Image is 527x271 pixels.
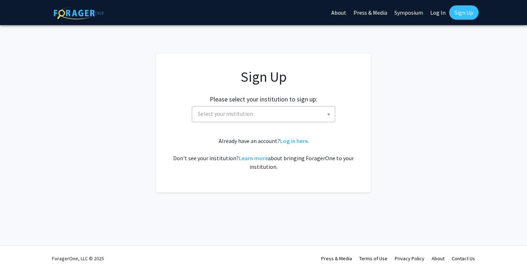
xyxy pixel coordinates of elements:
[452,255,475,262] a: Contact Us
[54,7,104,19] img: ForagerOne Logo
[170,137,357,171] div: Already have an account? . Don't see your institution? about bringing ForagerOne to your institut...
[321,255,352,262] a: Press & Media
[449,5,479,20] a: Sign Up
[280,137,308,144] a: Log in here
[359,255,388,262] a: Terms of Use
[239,154,268,162] a: Learn more about bringing ForagerOne to your institution
[195,106,335,121] span: Select your institution
[52,246,104,271] div: ForagerOne, LLC © 2025
[170,68,357,85] h1: Sign Up
[432,255,445,262] a: About
[198,110,253,117] span: Select your institution
[395,255,424,262] a: Privacy Policy
[192,106,335,122] span: Select your institution
[210,95,317,103] h2: Please select your institution to sign up:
